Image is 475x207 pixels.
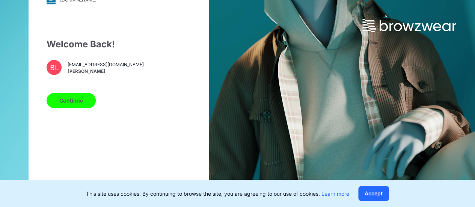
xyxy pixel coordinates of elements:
[358,186,389,201] button: Accept
[47,60,62,75] div: BL
[68,68,144,75] span: [PERSON_NAME]
[68,61,144,68] span: [EMAIL_ADDRESS][DOMAIN_NAME]
[321,190,349,197] a: Learn more
[362,19,456,32] img: browzwear-logo.e42bd6dac1945053ebaf764b6aa21510.svg
[47,93,96,108] button: Continue
[86,190,349,198] p: This site uses cookies. By continuing to browse the site, you are agreeing to our use of cookies.
[47,37,191,51] div: Welcome Back!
